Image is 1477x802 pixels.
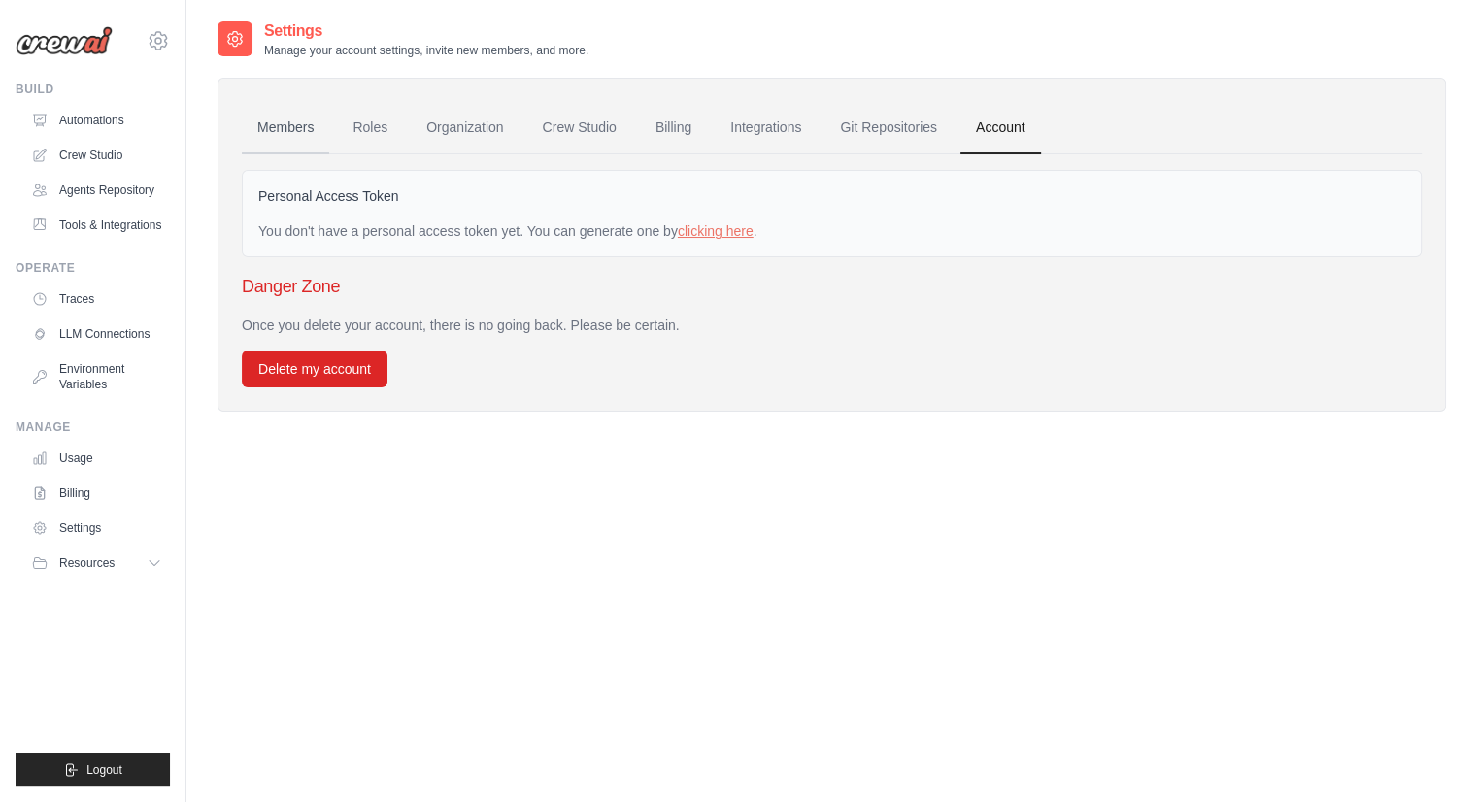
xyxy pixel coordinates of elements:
[16,753,170,786] button: Logout
[337,102,403,154] a: Roles
[23,210,170,241] a: Tools & Integrations
[242,273,1422,300] h3: Danger Zone
[715,102,817,154] a: Integrations
[23,353,170,400] a: Environment Variables
[23,284,170,315] a: Traces
[242,102,329,154] a: Members
[242,316,1422,335] p: Once you delete your account, there is no going back. Please be certain.
[264,19,588,43] h2: Settings
[23,175,170,206] a: Agents Repository
[23,513,170,544] a: Settings
[23,548,170,579] button: Resources
[824,102,953,154] a: Git Repositories
[86,762,122,778] span: Logout
[411,102,519,154] a: Organization
[23,478,170,509] a: Billing
[527,102,632,154] a: Crew Studio
[16,26,113,55] img: Logo
[23,443,170,474] a: Usage
[960,102,1041,154] a: Account
[16,82,170,97] div: Build
[59,555,115,571] span: Resources
[23,318,170,350] a: LLM Connections
[16,260,170,276] div: Operate
[640,102,707,154] a: Billing
[23,105,170,136] a: Automations
[242,351,387,387] button: Delete my account
[23,140,170,171] a: Crew Studio
[678,223,754,239] a: clicking here
[258,186,399,206] label: Personal Access Token
[264,43,588,58] p: Manage your account settings, invite new members, and more.
[258,221,1405,241] div: You don't have a personal access token yet. You can generate one by .
[16,419,170,435] div: Manage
